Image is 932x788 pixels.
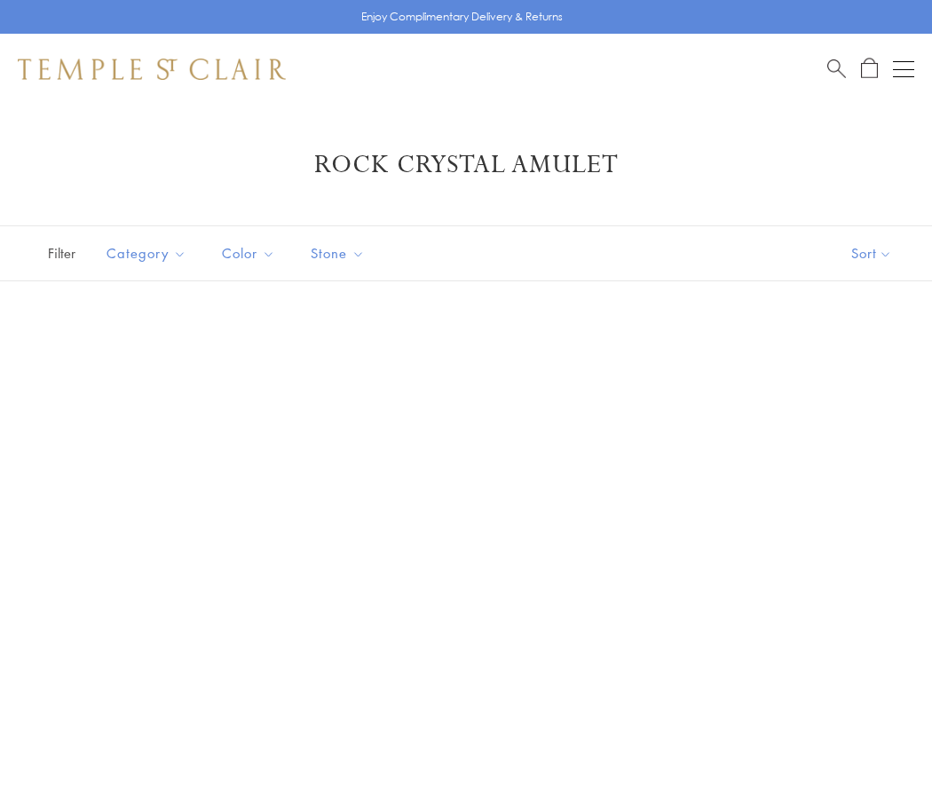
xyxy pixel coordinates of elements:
[18,59,286,80] img: Temple St. Clair
[302,242,378,264] span: Stone
[827,58,846,80] a: Search
[811,226,932,280] button: Show sort by
[861,58,878,80] a: Open Shopping Bag
[361,8,563,26] p: Enjoy Complimentary Delivery & Returns
[98,242,200,264] span: Category
[93,233,200,273] button: Category
[44,149,888,181] h1: Rock Crystal Amulet
[209,233,288,273] button: Color
[893,59,914,80] button: Open navigation
[213,242,288,264] span: Color
[297,233,378,273] button: Stone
